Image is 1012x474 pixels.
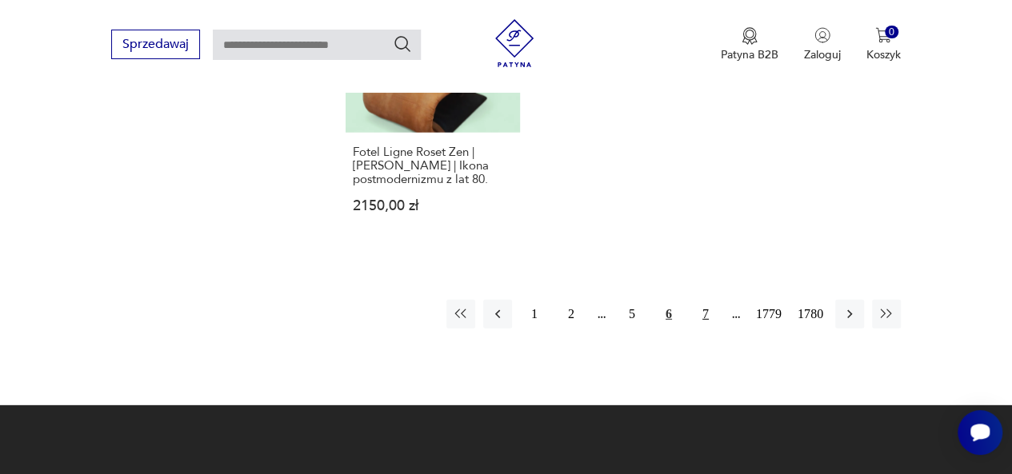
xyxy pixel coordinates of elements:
[353,145,513,186] h3: Fotel Ligne Roset Zen | [PERSON_NAME] | Ikona postmodernizmu z lat 80.
[742,27,758,45] img: Ikona medalu
[654,300,683,329] button: 6
[804,47,841,62] p: Zaloguj
[557,300,586,329] button: 2
[866,47,901,62] p: Koszyk
[490,19,538,67] img: Patyna - sklep z meblami i dekoracjami vintage
[794,300,827,329] button: 1780
[866,27,901,62] button: 0Koszyk
[111,30,200,59] button: Sprzedawaj
[618,300,646,329] button: 5
[752,300,786,329] button: 1779
[721,27,778,62] a: Ikona medaluPatyna B2B
[885,26,898,39] div: 0
[393,34,412,54] button: Szukaj
[721,27,778,62] button: Patyna B2B
[353,199,513,213] p: 2150,00 zł
[111,40,200,51] a: Sprzedawaj
[875,27,891,43] img: Ikona koszyka
[691,300,720,329] button: 7
[721,47,778,62] p: Patyna B2B
[804,27,841,62] button: Zaloguj
[520,300,549,329] button: 1
[814,27,830,43] img: Ikonka użytkownika
[958,410,1002,455] iframe: Smartsupp widget button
